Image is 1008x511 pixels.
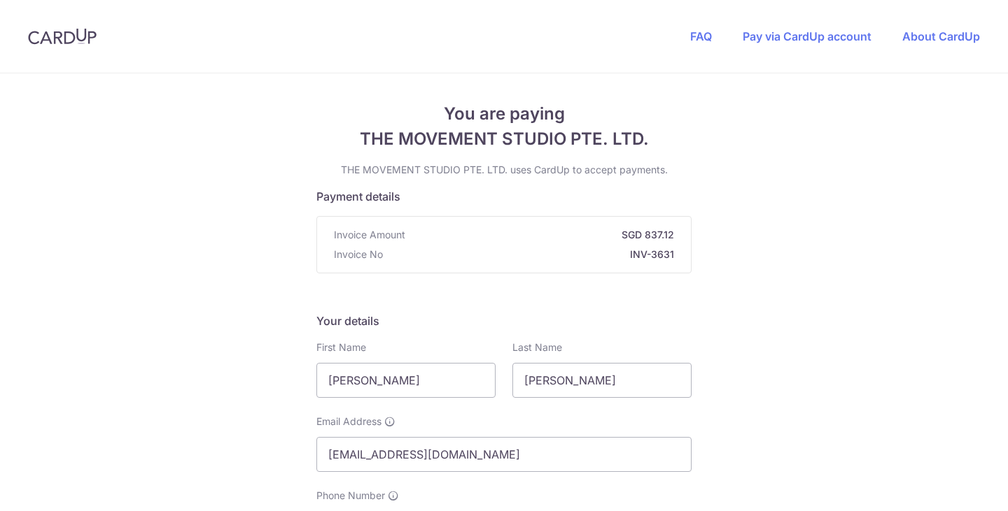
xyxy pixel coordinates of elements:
span: Email Address [316,415,381,429]
span: Phone Number [316,489,385,503]
label: Last Name [512,340,562,354]
span: You are paying [316,101,692,127]
a: Pay via CardUp account [743,29,871,43]
span: Invoice Amount [334,228,405,242]
h5: Payment details [316,188,692,205]
a: FAQ [690,29,712,43]
input: First name [316,363,496,398]
p: THE MOVEMENT STUDIO PTE. LTD. uses CardUp to accept payments. [316,163,692,177]
img: CardUp [28,28,97,45]
label: First Name [316,340,366,354]
input: Last name [512,363,692,398]
input: Email address [316,437,692,472]
strong: INV-3631 [388,247,674,261]
span: THE MOVEMENT STUDIO PTE. LTD. [316,127,692,152]
a: About CardUp [902,29,980,43]
strong: SGD 837.12 [411,228,674,242]
span: Invoice No [334,247,383,261]
h5: Your details [316,312,692,329]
